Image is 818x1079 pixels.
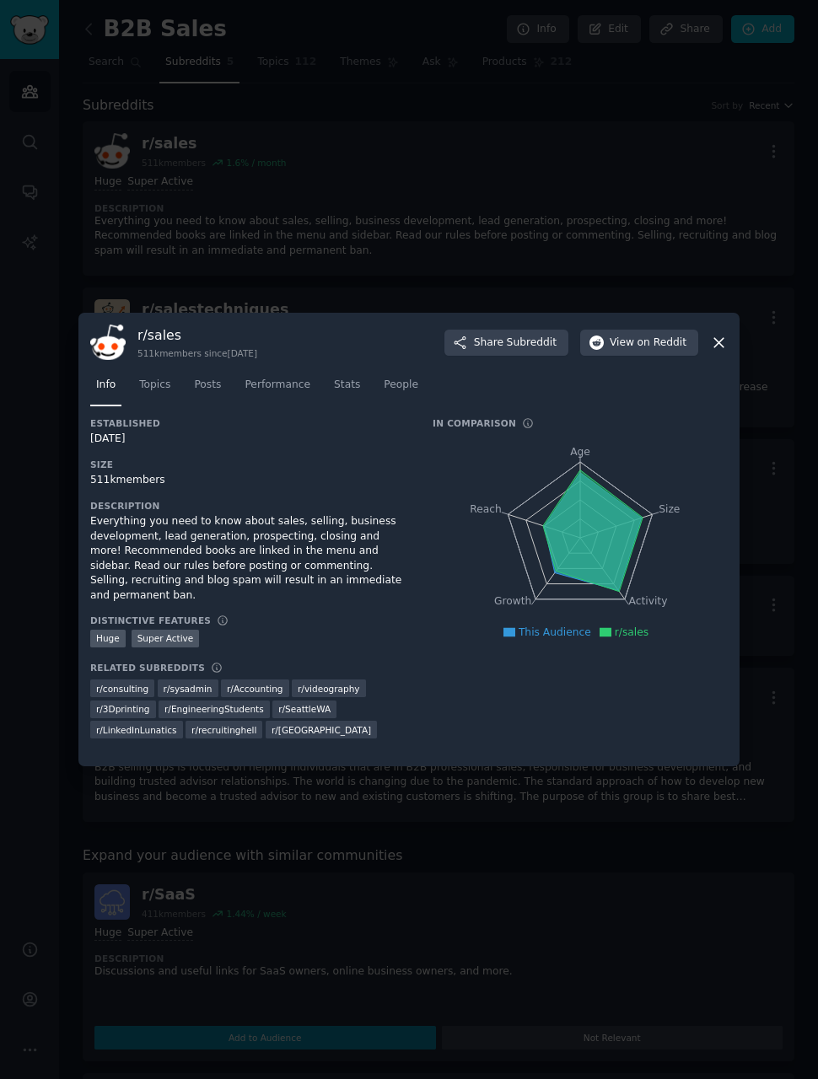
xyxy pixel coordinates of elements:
h3: Distinctive Features [90,615,211,626]
h3: In Comparison [433,417,516,429]
span: r/sales [615,626,648,638]
h3: Description [90,500,409,512]
span: Share [474,336,557,351]
span: r/ SeattleWA [278,703,331,715]
a: Info [90,372,121,406]
tspan: Size [659,503,680,515]
span: r/ sysadmin [164,683,213,695]
span: r/ EngineeringStudents [164,703,264,715]
button: ShareSubreddit [444,330,568,357]
span: r/ videography [298,683,360,695]
div: Everything you need to know about sales, selling, business development, lead generation, prospect... [90,514,409,603]
span: on Reddit [638,336,686,351]
span: r/ Accounting [227,683,283,695]
a: Performance [239,372,316,406]
span: Topics [139,378,170,393]
span: r/ consulting [96,683,148,695]
div: Huge [90,630,126,647]
h3: Size [90,459,409,470]
span: This Audience [519,626,591,638]
span: Posts [194,378,221,393]
span: Stats [334,378,360,393]
span: View [610,336,686,351]
a: Stats [328,372,366,406]
div: 511k members [90,473,409,488]
a: Posts [188,372,227,406]
tspan: Age [570,446,590,458]
span: r/ recruitinghell [191,724,256,736]
tspan: Reach [470,503,502,515]
button: Viewon Reddit [580,330,698,357]
div: [DATE] [90,432,409,447]
span: r/ [GEOGRAPHIC_DATA] [272,724,371,736]
span: Subreddit [507,336,557,351]
span: People [384,378,418,393]
h3: r/ sales [137,326,257,344]
span: Info [96,378,116,393]
h3: Established [90,417,409,429]
a: Topics [133,372,176,406]
span: Performance [245,378,310,393]
tspan: Growth [494,596,531,608]
a: People [378,372,424,406]
div: Super Active [132,630,200,647]
tspan: Activity [629,596,668,608]
h3: Related Subreddits [90,662,205,674]
span: r/ LinkedInLunatics [96,724,177,736]
img: sales [90,325,126,360]
span: r/ 3Dprinting [96,703,150,715]
div: 511k members since [DATE] [137,347,257,359]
